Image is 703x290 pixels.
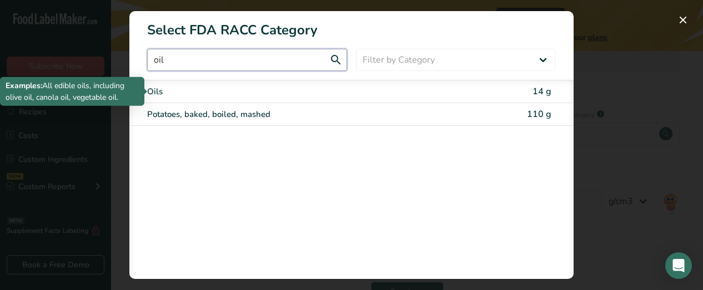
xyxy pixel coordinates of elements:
[527,108,551,120] span: 110 g
[147,85,463,98] div: Oils
[533,85,551,98] span: 14 g
[665,252,692,279] div: Open Intercom Messenger
[147,108,463,121] div: Potatoes, baked, boiled, mashed
[147,49,347,71] input: Type here to start searching..
[6,80,42,91] b: Examples:
[6,80,139,103] p: All edible oils, including olive oil, canola oil, vegetable oil.
[129,11,574,40] h1: Select FDA RACC Category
